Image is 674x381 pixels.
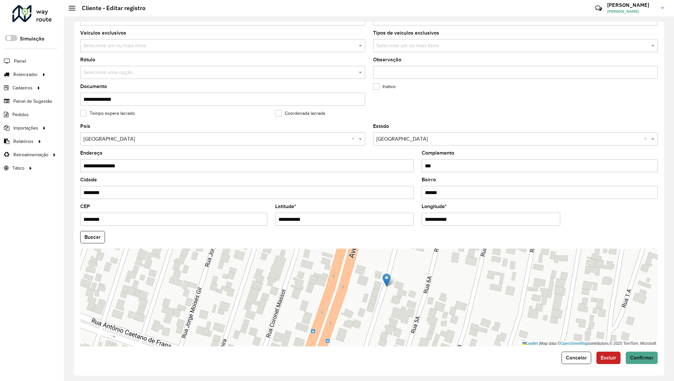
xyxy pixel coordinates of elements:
a: OpenStreetMap [561,341,588,346]
span: Painel de Sugestão [13,98,52,105]
label: Tipos de veículos exclusivos [373,29,439,37]
label: Inativo [373,83,396,90]
span: Pedidos [12,111,29,118]
label: Estado [373,122,389,130]
label: Cidade [80,176,97,184]
span: Cadastros [12,84,33,91]
label: País [80,122,90,130]
label: Observação [373,56,401,64]
span: [PERSON_NAME] [607,8,656,14]
label: Veículos exclusivos [80,29,126,37]
span: Painel [14,58,26,65]
span: Tático [12,165,24,172]
span: Clear all [644,135,650,143]
h2: Cliente - Editar registro [75,5,145,12]
span: Relatórios [13,138,34,145]
label: Longitude [422,203,447,210]
label: Tempo espera lacrado [80,110,135,117]
label: Endereço [80,149,102,157]
span: Retroalimentação [13,151,48,158]
label: Documento [80,83,107,90]
label: Simulação [20,35,44,43]
span: | [539,341,540,346]
label: Rótulo [80,56,95,64]
span: Confirmar [630,355,653,360]
span: Roteirizador [13,71,38,78]
span: Excluir [601,355,616,360]
div: Map data © contributors,© 2025 TomTom, Microsoft [521,341,658,346]
button: Cancelar [562,352,591,364]
h3: [PERSON_NAME] [607,2,656,8]
label: CEP [80,203,90,210]
button: Confirmar [626,352,658,364]
label: Bairro [422,176,436,184]
label: Latitude [275,203,296,210]
span: Importações [13,125,38,131]
button: Buscar [80,231,105,243]
label: Coordenada lacrada [275,110,325,117]
label: Complemento [422,149,454,157]
img: Marker [382,273,391,287]
span: Cancelar [566,355,587,360]
a: Leaflet [522,341,538,346]
button: Excluir [596,352,621,364]
span: Clear all [352,135,357,143]
a: Contato Rápido [592,1,606,15]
